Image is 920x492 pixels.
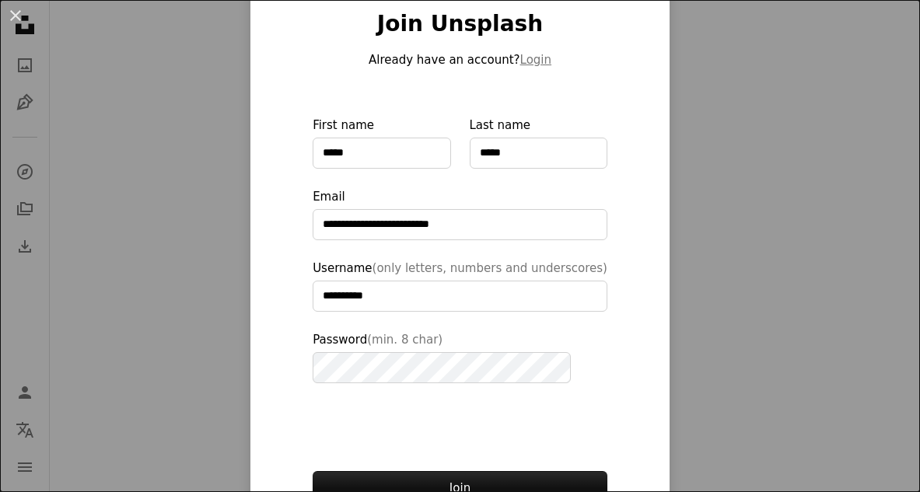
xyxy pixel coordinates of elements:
label: Username [313,259,607,312]
input: First name [313,138,450,169]
input: Last name [470,138,607,169]
span: (only letters, numbers and underscores) [373,261,607,275]
p: Already have an account? [313,51,607,69]
input: Password(min. 8 char) [313,352,571,383]
label: Last name [470,116,607,169]
label: First name [313,116,450,169]
label: Password [313,330,607,383]
input: Username(only letters, numbers and underscores) [313,281,607,312]
h1: Join Unsplash [313,10,607,38]
input: Email [313,209,607,240]
button: Login [520,51,551,69]
label: Email [313,187,607,240]
span: (min. 8 char) [367,333,443,347]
